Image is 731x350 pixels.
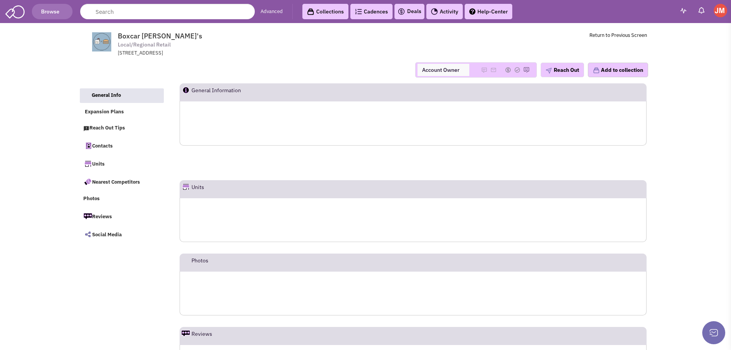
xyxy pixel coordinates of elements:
a: Advanced [261,8,283,15]
img: Please add to your accounts [523,67,530,73]
img: icon-deals.svg [398,7,405,16]
a: Help-Center [465,4,512,19]
a: Social Media [79,226,164,242]
img: icon-collection-lavender-black.svg [307,8,314,15]
img: James McKay [714,4,727,17]
span: Account Owner [409,64,463,76]
span: Browse [40,8,64,15]
a: Contacts [79,138,164,154]
h2: Units [191,181,204,197]
input: Search [80,4,255,19]
a: Activity [426,4,463,19]
a: Return to Previous Screen [589,32,647,38]
img: icon-collection-lavender.png [593,67,600,74]
img: plane.png [546,68,552,74]
button: Browse [32,4,73,19]
h2: General Information [191,84,285,101]
img: help.png [469,8,475,15]
a: General Info [80,88,164,103]
a: Photos [79,192,164,206]
a: Expansion Plans [79,105,164,119]
h2: Photos [191,254,208,271]
h2: Reviews [191,327,212,344]
a: Reach Out Tips [79,121,164,136]
img: Cadences_logo.png [355,9,362,14]
button: Add to collection [588,63,648,77]
img: Please add to your accounts [479,67,485,73]
img: Please add to your accounts [505,67,511,73]
div: [STREET_ADDRESS] [118,50,318,57]
a: Nearest Competitors [79,174,164,190]
img: Activity.png [431,8,438,15]
a: Reviews [79,208,164,224]
a: Cadences [350,4,393,19]
span: Boxcar [PERSON_NAME]'s [118,32,202,40]
a: Collections [302,4,348,19]
button: Reach Out [541,63,584,77]
span: Local/Regional Retail [118,41,171,49]
img: Please add to your accounts [514,67,520,73]
img: SmartAdmin [5,4,25,18]
a: Deals [398,7,421,16]
img: Please add to your accounts [488,67,494,73]
a: Units [79,156,164,172]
